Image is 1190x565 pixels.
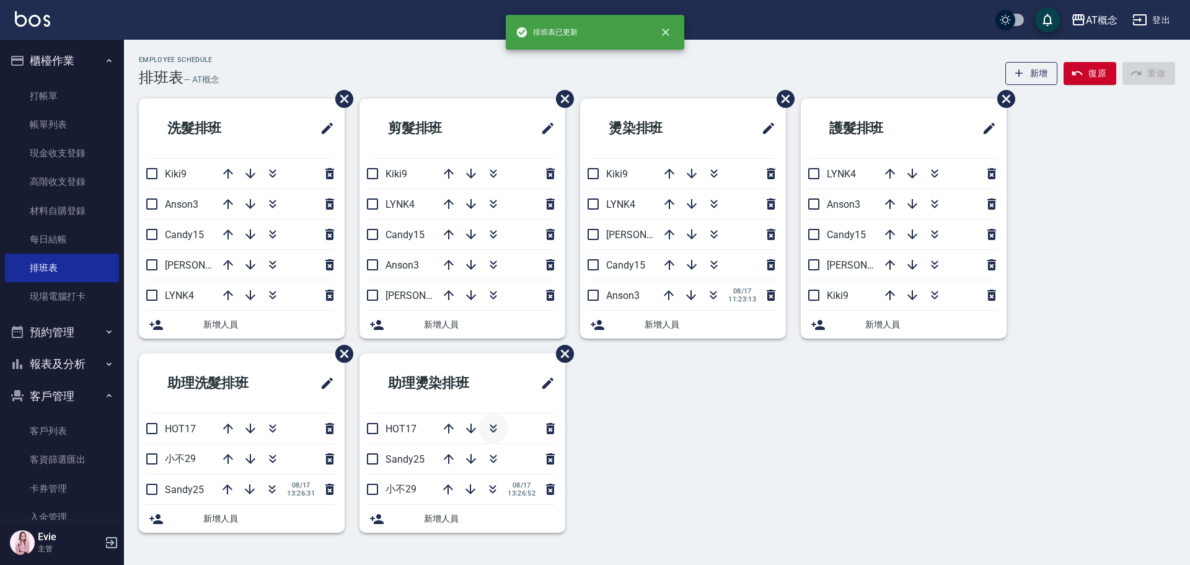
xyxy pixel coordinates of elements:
h2: 燙染排班 [590,106,718,151]
span: 13:26:52 [508,489,535,497]
span: [PERSON_NAME]2 [827,259,907,271]
span: [PERSON_NAME]2 [386,290,465,301]
button: save [1035,7,1060,32]
span: 修改班表的標題 [974,113,997,143]
span: 新增人員 [645,318,776,331]
button: 報表及分析 [5,348,119,380]
span: Kiki9 [386,168,407,180]
span: 刪除班表 [326,81,355,117]
div: AT概念 [1086,12,1117,28]
span: 修改班表的標題 [754,113,776,143]
span: 新增人員 [424,512,555,525]
span: Kiki9 [165,168,187,180]
span: HOT17 [165,423,196,435]
span: LYNK4 [827,168,856,180]
div: 新增人員 [359,311,565,339]
span: 修改班表的標題 [533,113,555,143]
span: 11:23:13 [728,295,756,303]
a: 每日結帳 [5,225,119,254]
button: 新增 [1005,62,1058,85]
span: Anson3 [165,198,198,210]
span: 13:26:31 [287,489,315,497]
span: LYNK4 [386,198,415,210]
a: 帳單列表 [5,110,119,139]
span: LYNK4 [165,290,194,301]
div: 新增人員 [139,505,345,533]
span: 刪除班表 [988,81,1017,117]
span: LYNK4 [606,198,635,210]
a: 材料自購登錄 [5,197,119,225]
span: Sandy25 [386,453,425,465]
span: 08/17 [728,287,756,295]
span: 修改班表的標題 [312,368,335,398]
span: [PERSON_NAME]2 [165,259,245,271]
a: 入金管理 [5,503,119,532]
span: Kiki9 [606,168,628,180]
img: Logo [15,11,50,27]
button: AT概念 [1066,7,1122,33]
div: 新增人員 [359,505,565,533]
span: Anson3 [827,198,860,210]
button: close [652,19,679,46]
a: 打帳單 [5,82,119,110]
span: 刪除班表 [547,81,576,117]
span: 刪除班表 [326,336,355,372]
h2: Employee Schedule [139,56,219,64]
a: 高階收支登錄 [5,167,119,196]
a: 現場電腦打卡 [5,282,119,311]
span: 08/17 [287,481,315,489]
span: 修改班表的標題 [312,113,335,143]
span: 排班表已更新 [516,26,578,38]
h2: 助理燙染排班 [369,361,510,406]
a: 卡券管理 [5,474,119,503]
button: 登出 [1127,9,1175,32]
span: Candy15 [606,259,645,271]
span: Anson3 [606,290,640,301]
a: 客戶列表 [5,417,119,445]
span: 08/17 [508,481,535,489]
span: 小不29 [386,483,416,495]
h2: 護髮排班 [811,106,938,151]
span: 新增人員 [203,512,335,525]
a: 現金收支登錄 [5,139,119,167]
div: 新增人員 [580,311,786,339]
p: 主管 [38,543,101,554]
h3: 排班表 [139,69,183,86]
span: 新增人員 [424,318,555,331]
button: 復原 [1064,62,1116,85]
span: Sandy25 [165,484,204,496]
a: 排班表 [5,254,119,282]
h2: 剪髮排班 [369,106,497,151]
span: 小不29 [165,453,196,465]
span: Anson3 [386,259,419,271]
a: 客資篩選匯出 [5,445,119,474]
img: Person [10,530,35,555]
span: 新增人員 [865,318,997,331]
span: [PERSON_NAME]2 [606,229,686,241]
span: Candy15 [386,229,425,241]
h2: 洗髮排班 [149,106,276,151]
span: HOT17 [386,423,416,435]
button: 預約管理 [5,316,119,349]
span: Kiki9 [827,290,848,301]
button: 客戶管理 [5,380,119,412]
span: 刪除班表 [767,81,796,117]
span: 新增人員 [203,318,335,331]
h5: Evie [38,531,101,543]
div: 新增人員 [801,311,1007,339]
div: 新增人員 [139,311,345,339]
span: Candy15 [827,229,866,241]
span: 修改班表的標題 [533,368,555,398]
span: Candy15 [165,229,204,241]
span: 刪除班表 [547,336,576,372]
button: 櫃檯作業 [5,45,119,77]
h2: 助理洗髮排班 [149,361,289,406]
h6: — AT概念 [183,73,219,86]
